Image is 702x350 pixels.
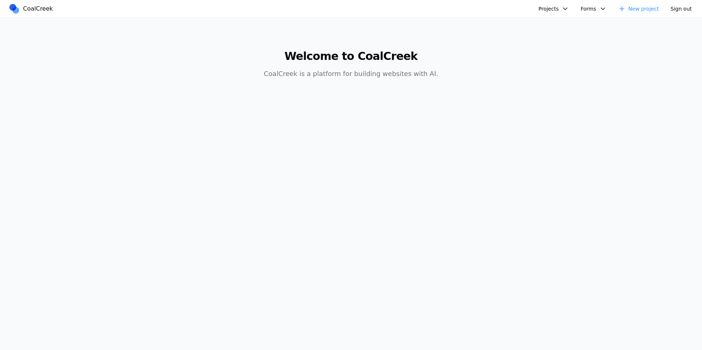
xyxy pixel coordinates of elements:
a: New project [614,3,664,14]
p: CoalCreek is a platform for building websites with AI. [211,69,491,79]
span: CoalCreek [23,4,53,13]
button: Forms [576,3,611,14]
button: Projects [534,3,573,14]
a: CoalCreek [8,3,56,14]
h1: Welcome to CoalCreek [211,50,491,63]
button: Sign out [666,3,696,14]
